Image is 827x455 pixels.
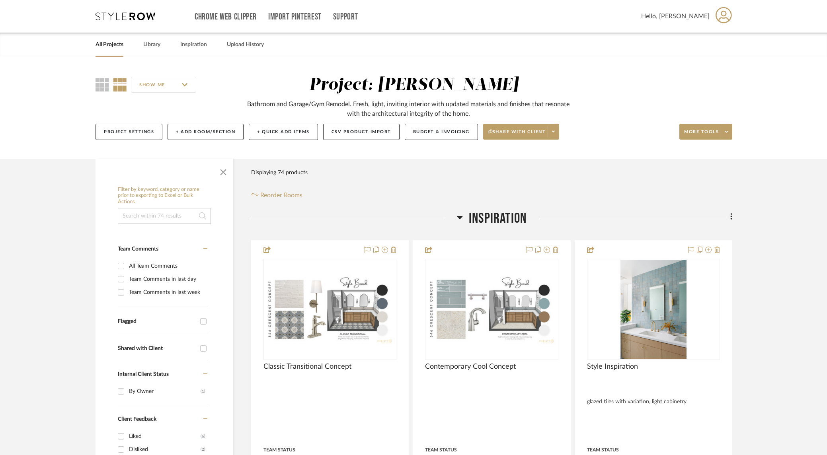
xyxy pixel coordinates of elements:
button: CSV Product Import [323,124,400,140]
a: Import Pinterest [268,14,322,20]
span: Style Inspiration [587,362,638,371]
input: Search within 74 results [118,208,211,224]
a: Chrome Web Clipper [195,14,257,20]
span: Hello, [PERSON_NAME] [641,12,710,21]
div: Flagged [118,318,196,325]
span: Share with client [488,129,546,141]
span: Reorder Rooms [260,191,302,200]
img: Style Inspiration [620,260,687,359]
span: Contemporary Cool Concept [425,362,516,371]
div: Team Comments in last week [129,286,205,299]
div: Displaying 74 products [251,165,308,181]
button: Reorder Rooms [251,191,302,200]
div: Bathroom and Garage/Gym Remodel. Fresh, light, inviting interior with updated materials and finis... [241,99,576,119]
button: Project Settings [96,124,162,140]
button: + Quick Add Items [249,124,318,140]
a: Support [333,14,358,20]
span: Client Feedback [118,416,156,422]
img: Classic Transitional Concept [264,272,396,346]
div: Team Status [587,446,619,453]
div: Shared with Client [118,345,196,352]
h6: Filter by keyword, category or name prior to exporting to Excel or Bulk Actions [118,187,211,205]
button: Close [215,163,231,179]
a: Library [143,39,160,50]
div: (6) [201,430,205,443]
img: Contemporary Cool Concept [426,272,557,346]
a: Upload History [227,39,264,50]
button: Budget & Invoicing [405,124,478,140]
div: All Team Comments [129,260,205,272]
div: Liked [129,430,201,443]
span: Team Comments [118,246,158,252]
button: More tools [679,124,732,140]
span: More tools [684,129,719,141]
span: Classic Transitional Concept [263,362,351,371]
a: All Projects [96,39,123,50]
div: Team Status [425,446,457,453]
div: Team Status [263,446,295,453]
div: Project: [PERSON_NAME] [309,77,519,93]
span: INSPIRATION [469,210,527,227]
button: Share with client [483,124,560,140]
div: By Owner [129,385,201,398]
div: Team Comments in last day [129,273,205,286]
div: (1) [201,385,205,398]
a: Inspiration [180,39,207,50]
button: + Add Room/Section [168,124,244,140]
span: Internal Client Status [118,371,169,377]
